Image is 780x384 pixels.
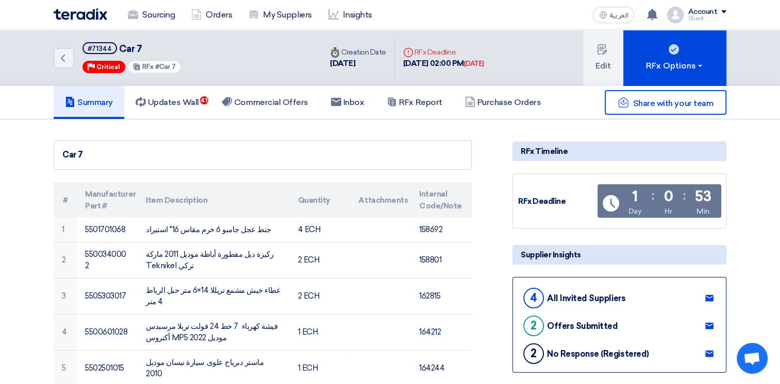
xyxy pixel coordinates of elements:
td: 2 ECH [290,242,351,278]
h5: Summary [65,97,113,108]
a: Insights [320,4,380,26]
a: Purchase Orders [454,86,553,119]
td: فيشة كهرباء 7 خط 24 فولت تريلا مرسيدس أكتروس MP5 موديل 2022 [138,314,289,350]
div: Min [696,206,710,217]
button: RFx Options [623,30,726,86]
button: Edit [583,30,623,86]
td: 2 [54,242,77,278]
a: Commercial Offers [210,86,320,119]
button: العربية [593,7,634,23]
div: : [683,186,685,205]
th: Manufacturer Part # [77,182,138,218]
a: Inbox [320,86,376,119]
td: غطاء خيش مشمع تريللا 14×6 متر حبل الرباط 4 متر [138,278,289,314]
div: 0 [663,189,673,204]
h5: Car 7 [82,42,181,55]
div: Day [628,206,642,217]
div: RFx Deadline [403,47,484,58]
img: profile_test.png [667,7,684,23]
div: 2 [523,343,544,364]
img: Teradix logo [54,8,107,20]
div: Supplier Insights [512,245,726,265]
td: 5500340002 [77,242,138,278]
span: Car 7 [119,43,142,55]
span: RFx [142,63,154,71]
div: No Response (Registered) [547,349,649,359]
div: RFx Deadline [518,196,595,207]
td: 5505303017 [77,278,138,314]
div: Creation Date [330,47,386,58]
td: 158692 [411,218,472,242]
td: 158801 [411,242,472,278]
td: 162815 [411,278,472,314]
h5: RFx Report [387,97,442,108]
th: Attachments [350,182,411,218]
div: Open chat [737,343,768,374]
div: 53 [695,189,711,204]
a: Sourcing [120,4,183,26]
td: 5500601028 [77,314,138,350]
h5: Commercial Offers [222,97,308,108]
td: 3 [54,278,77,314]
td: ركيزة ديل مقطورة أباظة موديل 2011 ماركة Teknikel تركي [138,242,289,278]
th: Quantity [290,182,351,218]
div: Offers Submitted [547,321,618,331]
div: Sherif [688,16,726,22]
td: 4 ECH [290,218,351,242]
a: RFx Report [375,86,453,119]
div: 1 [632,189,638,204]
div: [DATE] [464,59,484,69]
div: Car 7 [62,149,463,161]
div: Account [688,8,717,16]
div: RFx Options [646,60,704,72]
td: 1 ECH [290,314,351,350]
a: My Suppliers [240,4,320,26]
div: : [652,186,654,205]
div: All Invited Suppliers [547,293,625,303]
th: # [54,182,77,218]
h5: Updates Wall [136,97,199,108]
h5: Inbox [331,97,364,108]
span: 41 [200,96,208,104]
a: Orders [183,4,240,26]
div: #71344 [88,45,112,52]
h5: Purchase Orders [465,97,541,108]
a: Updates Wall41 [124,86,210,119]
td: 4 [54,314,77,350]
td: 2 ECH [290,278,351,314]
span: Share with your team [633,98,713,108]
th: Internal Code/Note [411,182,472,218]
td: 5501701068 [77,218,138,242]
div: [DATE] 02:00 PM [403,58,484,69]
td: جنط عجل جامبو 6 خرم مقاس 16" استيراد [138,218,289,242]
div: Hr [665,206,672,217]
a: Summary [54,86,124,119]
th: Item Description [138,182,289,218]
div: 4 [523,288,544,308]
div: 2 [523,316,544,336]
div: [DATE] [330,58,386,69]
td: 1 [54,218,77,242]
span: العربية [609,12,628,19]
span: Critical [96,63,120,71]
div: RFx Timeline [512,142,726,161]
span: #Car 7 [155,63,176,71]
td: 164212 [411,314,472,350]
